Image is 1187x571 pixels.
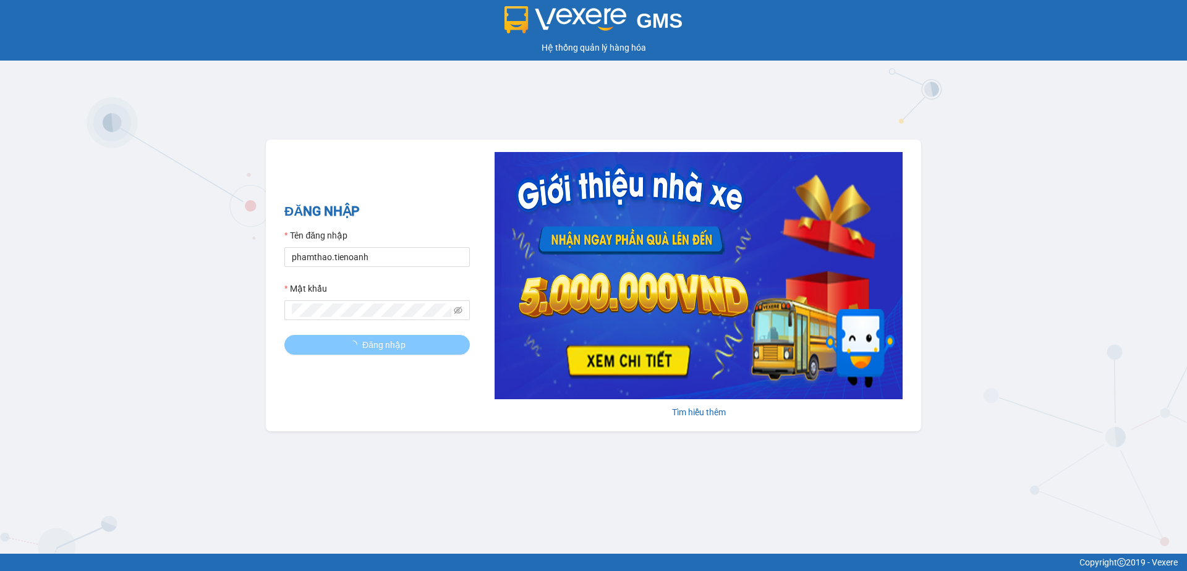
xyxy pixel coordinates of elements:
[9,556,1178,569] div: Copyright 2019 - Vexere
[362,338,406,352] span: Đăng nhập
[284,335,470,355] button: Đăng nhập
[504,6,627,33] img: logo 2
[495,152,903,399] img: banner-0
[495,405,903,419] div: Tìm hiểu thêm
[284,201,470,222] h2: ĐĂNG NHẬP
[284,282,327,295] label: Mật khẩu
[349,340,362,349] span: loading
[504,19,683,28] a: GMS
[1117,558,1126,567] span: copyright
[454,306,462,315] span: eye-invisible
[284,229,347,242] label: Tên đăng nhập
[3,41,1184,54] div: Hệ thống quản lý hàng hóa
[284,247,470,267] input: Tên đăng nhập
[292,303,451,317] input: Mật khẩu
[636,9,683,32] span: GMS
